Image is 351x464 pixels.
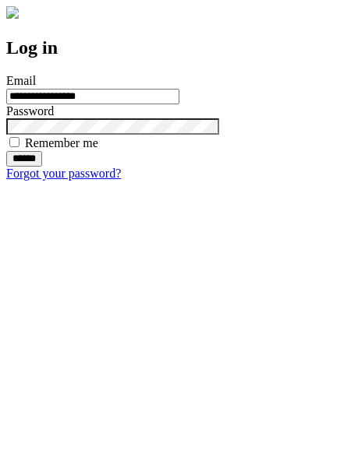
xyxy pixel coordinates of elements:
[25,136,98,149] label: Remember me
[6,6,19,19] img: logo-4e3dc11c47720685a147b03b5a06dd966a58ff35d612b21f08c02c0306f2b779.png
[6,37,345,58] h2: Log in
[6,104,54,118] label: Password
[6,167,121,180] a: Forgot your password?
[6,74,36,87] label: Email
